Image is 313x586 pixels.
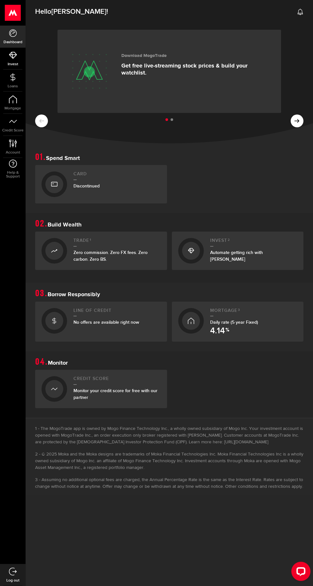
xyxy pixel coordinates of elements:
[73,183,100,189] span: Discontinued
[35,302,167,342] a: Line of creditNo offers are available right now
[35,451,303,471] li: © 2025 Moka and the Moka designs are trademarks of Moka Financial Technologies Inc. Moka Financia...
[35,358,303,367] h1: Monitor
[35,289,303,298] h1: Borrow Responsibly
[73,171,161,180] h2: Card
[51,7,106,16] span: [PERSON_NAME]
[225,328,229,335] span: %
[35,219,303,228] h1: Build Wealth
[210,308,297,317] h2: Mortgage
[35,425,303,446] li: The MogoTrade app is owned by Mogo Finance Technology Inc., a wholly owned subsidiary of Mogo Inc...
[238,308,240,312] sup: 3
[73,308,161,317] h2: Line of credit
[73,320,139,325] span: No offers are available right now
[57,30,281,113] a: Download MogoTrade Get free live-streaming stock prices & build your watchlist.
[73,250,148,262] span: Zero commission. Zero FX fees. Zero carbon. Zero BS.
[73,376,161,385] h2: Credit Score
[35,5,108,19] span: Hello !
[35,153,303,162] h1: Spend Smart
[121,53,271,59] h3: Download MogoTrade
[172,232,304,270] a: Invest2Automate getting rich with [PERSON_NAME]
[210,250,263,262] span: Automate getting rich with [PERSON_NAME]
[121,62,271,76] p: Get free live-streaming stock prices & build your watchlist.
[210,327,225,335] span: 4.14
[73,238,161,247] h2: Trade
[90,238,91,242] sup: 1
[286,559,313,586] iframe: LiveChat chat widget
[35,370,167,408] a: Credit ScoreMonitor your credit score for free with our partner
[35,477,303,490] li: Assuming no additional optional fees are charged, the Annual Percentage Rate is the same as the I...
[35,232,167,270] a: Trade1Zero commission. Zero FX fees. Zero carbon. Zero BS.
[210,320,258,325] span: Daily rate (5 year Fixed)
[228,238,230,242] sup: 2
[172,302,304,342] a: Mortgage3Daily rate (5 year Fixed) 4.14 %
[210,238,297,247] h2: Invest
[73,388,157,400] span: Monitor your credit score for free with our partner
[35,165,167,203] a: CardDiscontinued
